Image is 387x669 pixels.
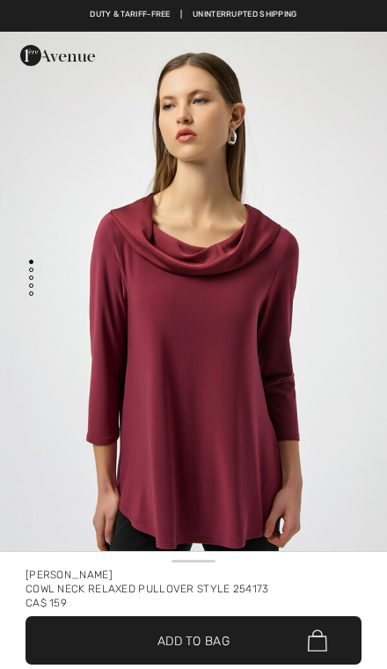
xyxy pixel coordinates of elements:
[157,631,230,650] span: Add to Bag
[20,48,95,62] a: 1ère Avenue
[26,568,361,582] div: [PERSON_NAME]
[20,45,95,66] img: 1ère Avenue
[26,597,67,609] span: CA$ 159
[308,629,327,652] img: Bag.svg
[26,582,361,596] div: Cowl Neck Relaxed Pullover Style 254173
[26,616,361,665] button: Add to Bag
